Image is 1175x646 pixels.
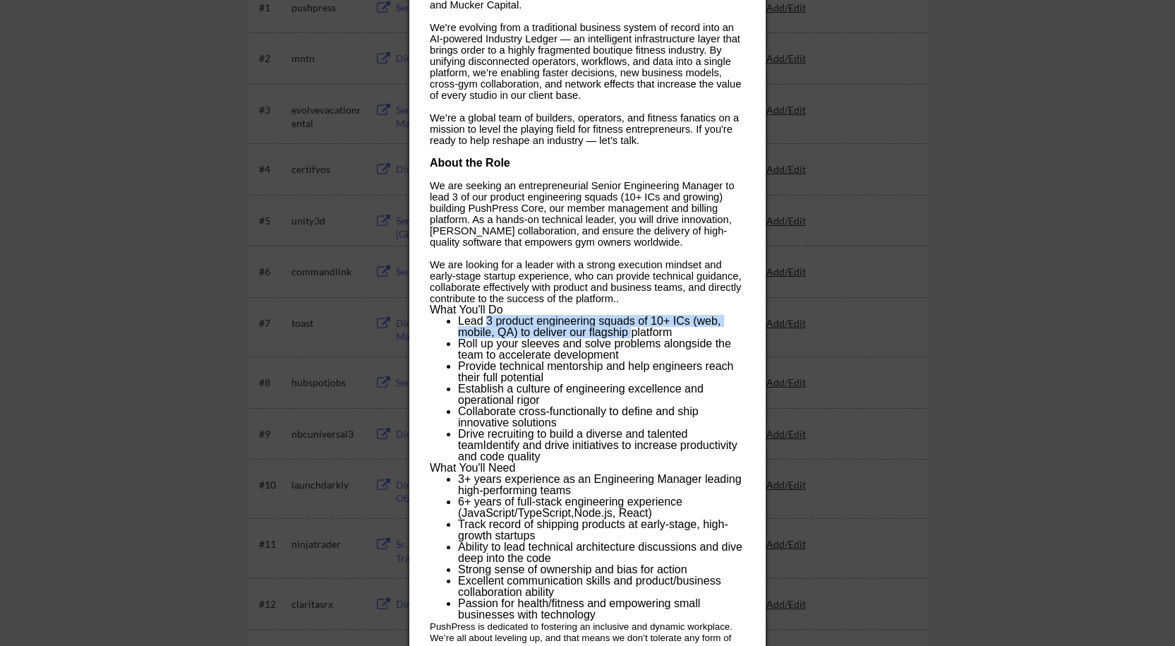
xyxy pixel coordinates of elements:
[430,157,510,169] span: About the Role
[458,406,745,429] li: Collaborate cross-functionally to define and ship innovative solutions
[430,462,745,474] h3: What You'll Need
[430,259,742,304] span: We are looking for a leader with a strong execution mindset and early-stage startup experience, w...
[458,338,745,361] li: Roll up your sleeves and solve problems alongside the team to accelerate development
[430,22,741,101] span: We're evolving from a traditional business system of record into an AI-powered Industry Ledger — ...
[458,496,745,519] li: 6+ years of full-stack engineering experience (JavaScript/TypeScript, , React)
[458,316,745,338] li: Lead 3 product engineering squads of 10+ ICs (web, mobile, QA) to deliver our flagship platform
[458,542,745,564] li: Ability to lead technical architecture discussions and dive deep into the code
[458,564,745,575] li: Strong sense of ownership and bias for action
[458,429,745,462] li: Drive recruiting to build a diverse and talented teamIdentify and drive initiatives to increase p...
[458,598,745,621] li: Passion for health/fitness and empowering small businesses with technology
[458,474,745,496] li: 3+ years experience as an Engineering Manager leading high-performing teams
[430,112,739,146] span: We’re a global team of builders, operators, and fitness fanatics on a mission to level the playin...
[430,304,745,316] h3: What You'll Do
[458,361,745,383] li: Provide technical mentorship and help engineers reach their full potential
[458,383,745,406] li: Establish a culture of engineering excellence and operational rigor
[574,507,613,519] a: Node.js
[430,180,735,248] span: We are seeking an entrepreneurial Senior Engineering Manager to lead 3 of our product engineering...
[458,575,745,598] li: Excellent communication skills and product/business collaboration ability
[458,519,745,542] li: Track record of shipping products at early-stage, high-growth startups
